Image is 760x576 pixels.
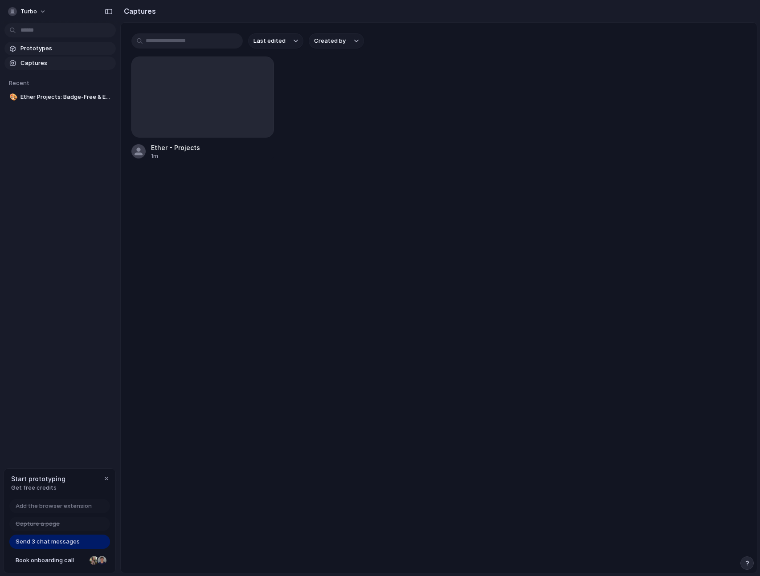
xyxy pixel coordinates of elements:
[4,42,116,55] a: Prototypes
[20,44,112,53] span: Prototypes
[9,79,29,86] span: Recent
[314,37,346,45] span: Created by
[248,33,303,49] button: Last edited
[120,6,156,16] h2: Captures
[151,143,200,152] div: Ether - Projects
[20,59,112,68] span: Captures
[11,483,65,492] span: Get free credits
[20,7,37,16] span: turbo
[20,93,112,101] span: Ether Projects: Badge-Free & Enhanced Descriptions
[4,90,116,104] a: 🎨Ether Projects: Badge-Free & Enhanced Descriptions
[16,502,92,511] span: Add the browser extension
[16,537,80,546] span: Send 3 chat messages
[16,556,86,565] span: Book onboarding call
[97,555,107,566] div: Christian Iacullo
[4,4,51,19] button: turbo
[9,553,110,568] a: Book onboarding call
[151,152,200,160] div: 1m
[8,93,17,101] button: 🎨
[253,37,286,45] span: Last edited
[16,519,60,528] span: Capture a page
[89,555,99,566] div: Nicole Kubica
[309,33,364,49] button: Created by
[11,474,65,483] span: Start prototyping
[9,92,16,102] div: 🎨
[4,57,116,70] a: Captures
